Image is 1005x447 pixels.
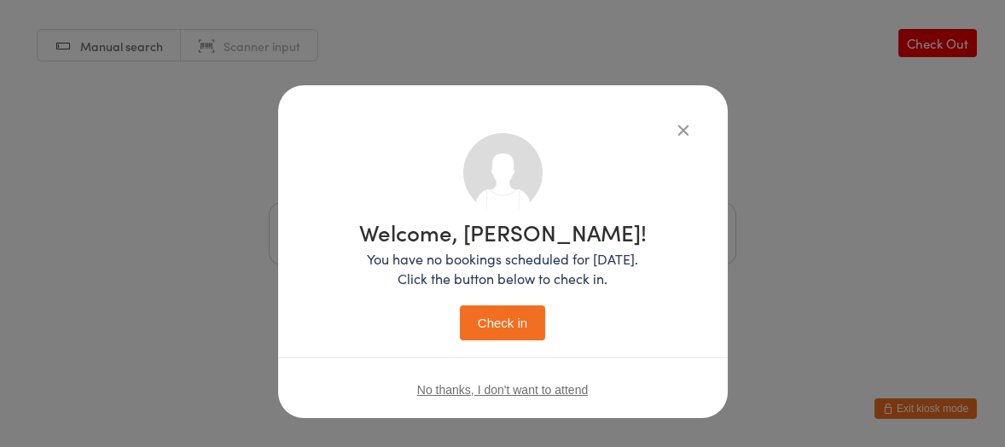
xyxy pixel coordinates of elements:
img: no_photo.png [463,133,543,212]
button: Check in [460,305,545,340]
h1: Welcome, [PERSON_NAME]! [359,221,647,243]
button: No thanks, I don't want to attend [417,383,588,397]
p: You have no bookings scheduled for [DATE]. Click the button below to check in. [359,249,647,288]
